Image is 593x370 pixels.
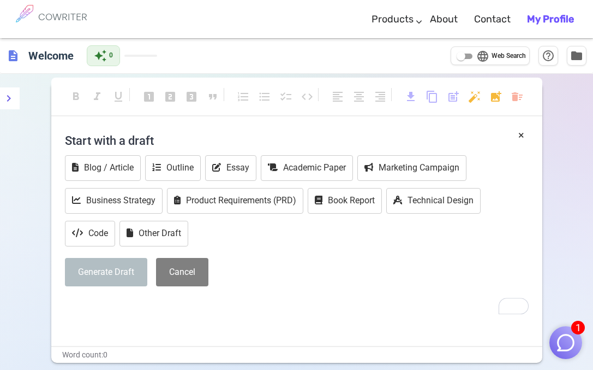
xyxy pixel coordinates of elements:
[237,90,250,103] span: format_list_numbered
[570,49,583,62] span: folder
[538,46,558,66] button: Help & Shortcuts
[374,90,387,103] span: format_align_right
[38,12,87,22] h6: COWRITER
[476,50,489,63] span: language
[109,50,113,61] span: 0
[206,90,219,103] span: format_quote
[205,155,256,181] button: Essay
[279,90,292,103] span: checklist
[331,90,344,103] span: format_align_left
[492,51,526,62] span: Web Search
[567,46,586,66] button: Manage Documents
[372,3,414,36] a: Products
[156,258,208,287] button: Cancel
[352,90,366,103] span: format_align_center
[258,90,271,103] span: format_list_bulleted
[65,188,163,214] button: Business Strategy
[185,90,198,103] span: looks_3
[94,49,107,62] span: auto_awesome
[404,90,417,103] span: download
[527,3,574,36] a: My Profile
[542,49,555,62] span: help_outline
[91,90,104,103] span: format_italic
[145,155,201,181] button: Outline
[357,155,466,181] button: Marketing Campaign
[65,221,115,246] button: Code
[474,3,511,36] a: Contact
[65,258,147,287] button: Generate Draft
[468,90,481,103] span: auto_fix_high
[24,45,78,67] h6: Click to edit title
[308,188,382,214] button: Book Report
[119,221,188,246] button: Other Draft
[167,188,303,214] button: Product Requirements (PRD)
[51,347,542,363] div: Word count: 0
[511,90,524,103] span: delete_sweep
[549,326,582,359] button: 1
[426,90,439,103] span: content_copy
[518,127,524,143] button: ×
[571,321,585,334] span: 1
[142,90,155,103] span: looks_one
[7,49,20,62] span: description
[65,127,529,314] div: To enrich screen reader interactions, please activate Accessibility in Grammarly extension settings
[65,127,529,154] h4: Start with a draft
[555,332,576,353] img: Close chat
[386,188,481,214] button: Technical Design
[164,90,177,103] span: looks_two
[65,155,141,181] button: Blog / Article
[430,3,458,36] a: About
[112,90,125,103] span: format_underlined
[301,90,314,103] span: code
[447,90,460,103] span: post_add
[69,90,82,103] span: format_bold
[261,155,353,181] button: Academic Paper
[527,13,574,25] b: My Profile
[489,90,502,103] span: add_photo_alternate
